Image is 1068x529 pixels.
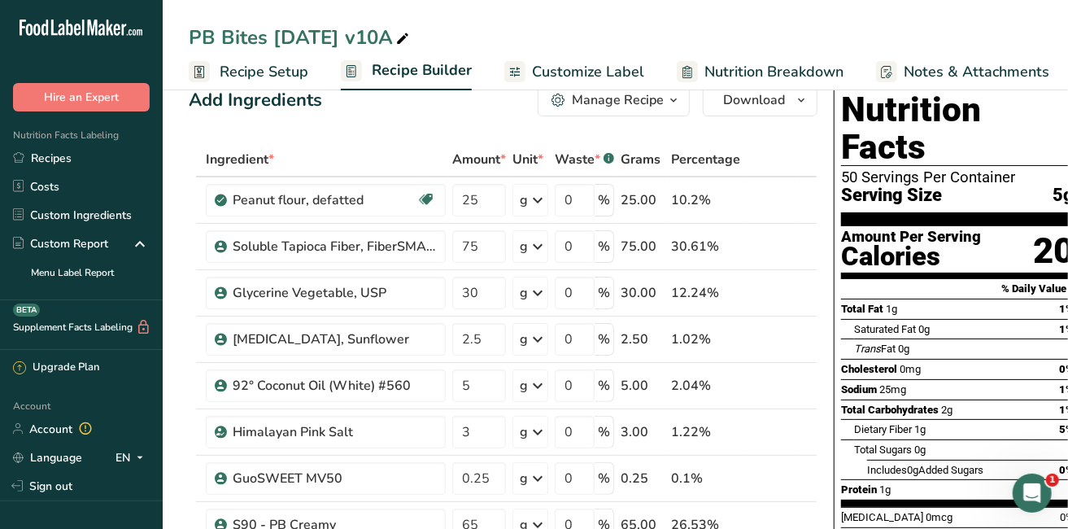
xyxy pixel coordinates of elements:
div: 1.22% [671,422,740,442]
span: 0g [898,343,909,355]
span: Includes Added Sugars [867,464,983,476]
div: 12.24% [671,283,740,303]
div: Upgrade Plan [13,360,99,376]
div: 0.1% [671,469,740,488]
span: 0g [918,323,930,335]
div: Himalayan Pink Salt [233,422,436,442]
span: Serving Size [841,186,942,206]
span: 0g [907,464,918,476]
div: Add Ingredients [189,87,322,114]
span: Ingredient [206,150,274,169]
div: EN [116,448,150,467]
span: 1 [1046,474,1059,487]
div: g [520,190,528,210]
div: Calories [841,245,981,269]
div: [MEDICAL_DATA], Sunflower [233,330,436,349]
span: 1g [886,303,897,315]
i: Trans [854,343,881,355]
a: Customize Label [504,54,644,90]
div: 2.50 [621,330,665,349]
span: 0mcg [926,511,952,523]
span: 2g [941,404,952,416]
a: Recipe Setup [189,54,308,90]
div: PB Bites [DATE] v10A [189,23,412,52]
span: 1g [914,423,926,435]
div: Glycerine Vegetable, USP [233,283,436,303]
div: g [520,376,528,396]
span: Total Sugars [854,444,912,456]
div: g [520,330,528,349]
span: Total Carbohydrates [841,404,939,416]
span: 0mg [900,363,921,375]
div: g [520,237,528,256]
div: 25.00 [621,190,665,210]
span: Recipe Setup [220,61,308,83]
span: Cholesterol [841,363,897,375]
a: Recipe Builder [341,52,472,91]
span: Fat [854,343,896,355]
div: g [520,422,528,442]
div: 30.61% [671,237,740,256]
a: Nutrition Breakdown [677,54,844,90]
span: [MEDICAL_DATA] [841,511,923,523]
span: Grams [621,150,660,169]
div: Soluble Tapioca Fiber, FiberSMART TS90 [233,237,436,256]
div: GuoSWEET MV50 [233,469,436,488]
span: Dietary Fiber [854,423,912,435]
div: Peanut flour, defatted [233,190,416,210]
span: 1g [879,483,891,496]
span: Total Fat [841,303,883,315]
span: 25mg [879,383,906,396]
div: g [520,469,528,488]
a: Language [13,444,82,472]
span: Download [723,90,785,110]
span: Amount [452,150,506,169]
div: Manage Recipe [572,90,664,110]
span: Recipe Builder [372,59,472,81]
div: 0.25 [621,469,665,488]
div: 75.00 [621,237,665,256]
button: Download [703,84,817,116]
div: 3.00 [621,422,665,442]
span: Customize Label [532,61,644,83]
div: 30.00 [621,283,665,303]
div: Custom Report [13,235,108,252]
button: Manage Recipe [538,84,690,116]
span: Protein [841,483,877,496]
span: Notes & Attachments [904,61,1049,83]
div: 5.00 [621,376,665,396]
span: 0g [914,444,926,456]
span: Nutrition Breakdown [704,61,844,83]
a: Notes & Attachments [876,54,1049,90]
div: BETA [13,304,40,317]
div: 10.2% [671,190,740,210]
span: Saturated Fat [854,323,916,335]
div: 1.02% [671,330,740,349]
iframe: Intercom live chat [1013,474,1052,513]
div: 92° Coconut Oil (White) #560 [233,376,436,396]
div: 2.04% [671,376,740,396]
button: Hire an Expert [13,83,150,111]
span: Unit [512,150,543,169]
div: Waste [555,150,614,169]
div: g [520,283,528,303]
span: Percentage [671,150,740,169]
span: Sodium [841,383,877,396]
div: Amount Per Serving [841,230,981,245]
